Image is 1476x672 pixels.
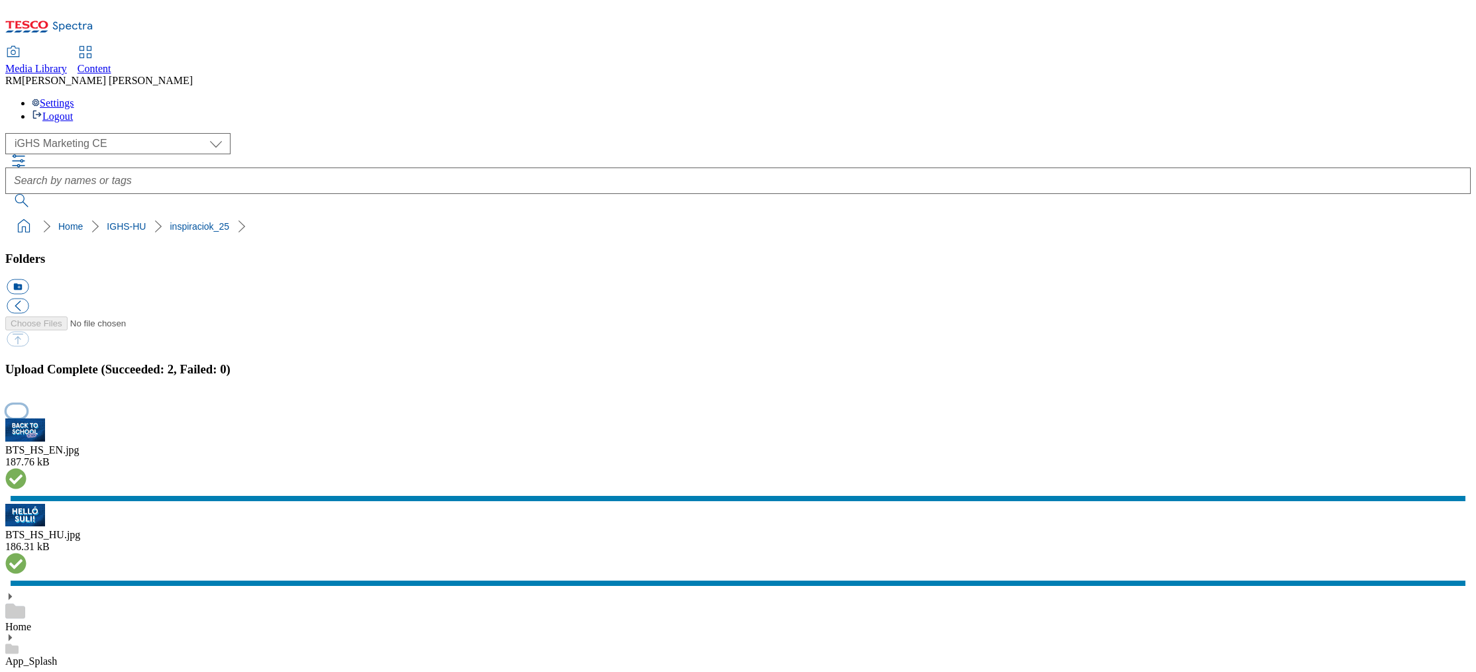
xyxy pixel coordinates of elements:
h3: Folders [5,252,1471,266]
a: Home [58,221,83,232]
a: home [13,216,34,237]
a: Media Library [5,47,67,75]
div: 186.31 kB [5,541,1471,553]
div: BTS_HS_HU.jpg [5,529,1471,541]
span: Media Library [5,63,67,74]
div: BTS_HS_EN.jpg [5,444,1471,456]
span: RM [5,75,22,86]
a: Content [78,47,111,75]
img: preview [5,504,45,527]
div: 187.76 kB [5,456,1471,468]
a: Logout [32,111,73,122]
input: Search by names or tags [5,168,1471,194]
nav: breadcrumb [5,214,1471,239]
a: IGHS-HU [107,221,146,232]
img: preview [5,418,45,442]
a: Settings [32,97,74,109]
h3: Upload Complete (Succeeded: 2, Failed: 0) [5,362,1471,377]
a: inspiraciok_25 [170,221,229,232]
a: App_Splash [5,655,57,667]
span: Content [78,63,111,74]
span: [PERSON_NAME] [PERSON_NAME] [22,75,193,86]
a: Home [5,621,31,632]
